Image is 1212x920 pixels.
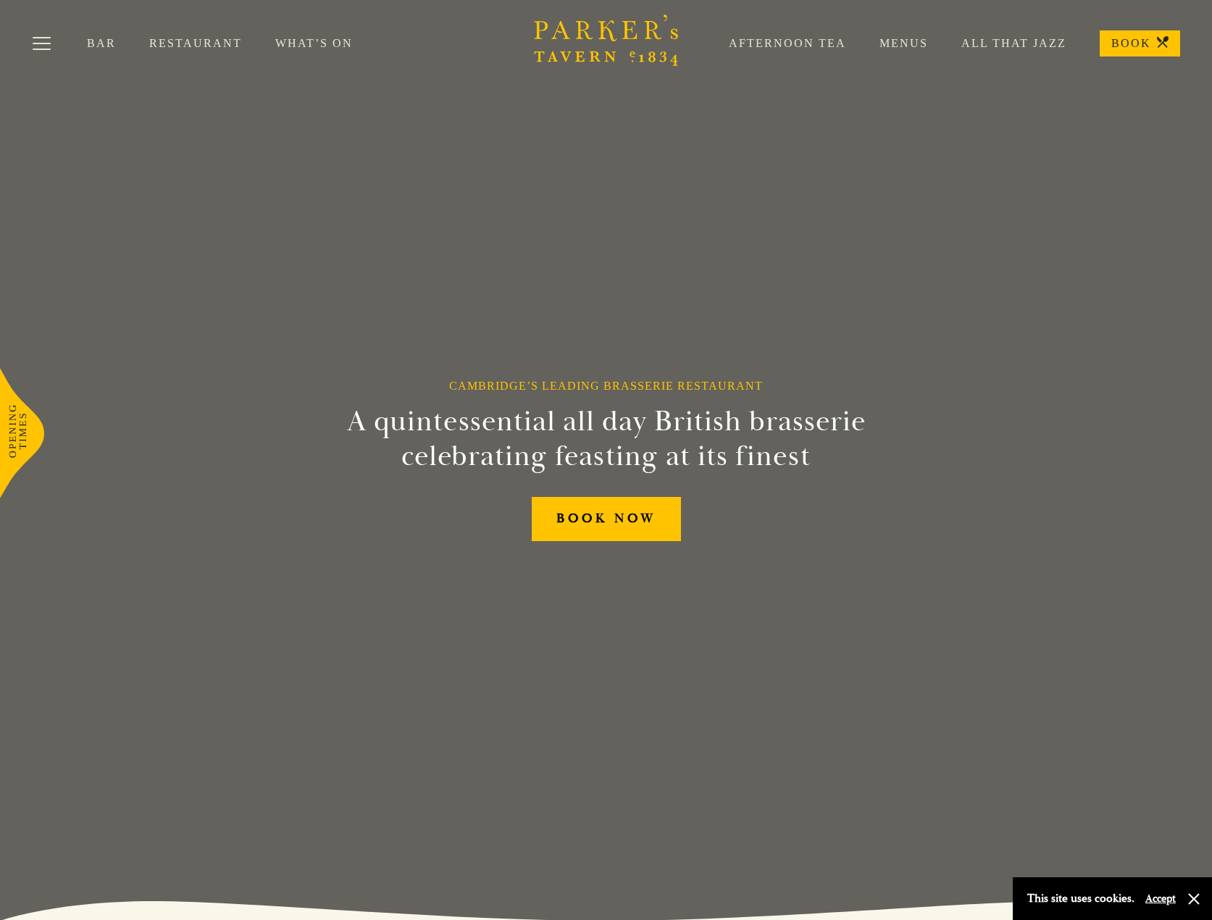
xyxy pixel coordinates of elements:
[1187,892,1201,906] button: Close and accept
[276,404,937,474] h2: A quintessential all day British brasserie celebrating feasting at its finest
[1027,888,1134,909] p: This site uses cookies.
[1145,892,1176,906] button: Accept
[532,497,681,541] a: BOOK NOW
[449,379,763,393] h1: Cambridge’s Leading Brasserie Restaurant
